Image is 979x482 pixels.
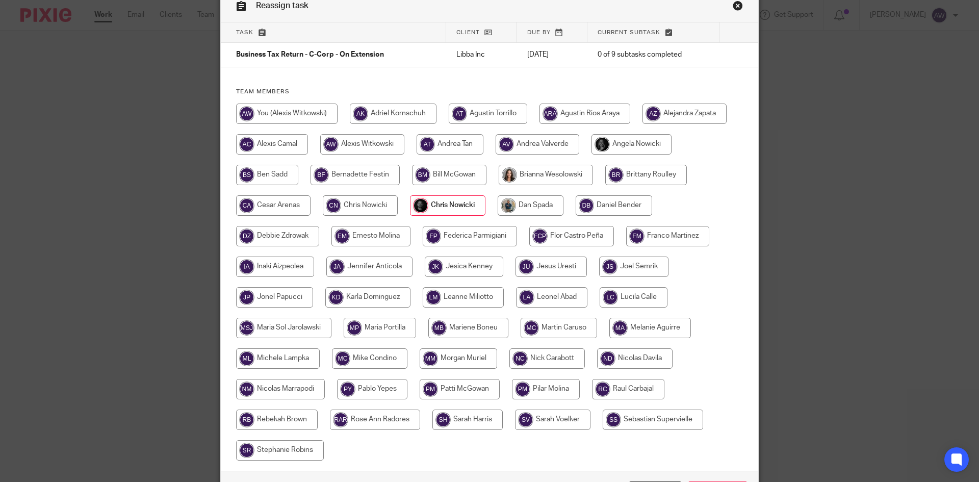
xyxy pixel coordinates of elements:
p: Libba Inc [456,49,507,60]
span: Business Tax Return - C-Corp - On Extension [236,52,384,59]
a: Close this dialog window [733,1,743,14]
h4: Team members [236,88,743,96]
span: Due by [527,30,551,35]
span: Client [456,30,480,35]
span: Reassign task [256,2,308,10]
p: [DATE] [527,49,578,60]
span: Task [236,30,253,35]
td: 0 of 9 subtasks completed [587,43,719,67]
span: Current subtask [598,30,660,35]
